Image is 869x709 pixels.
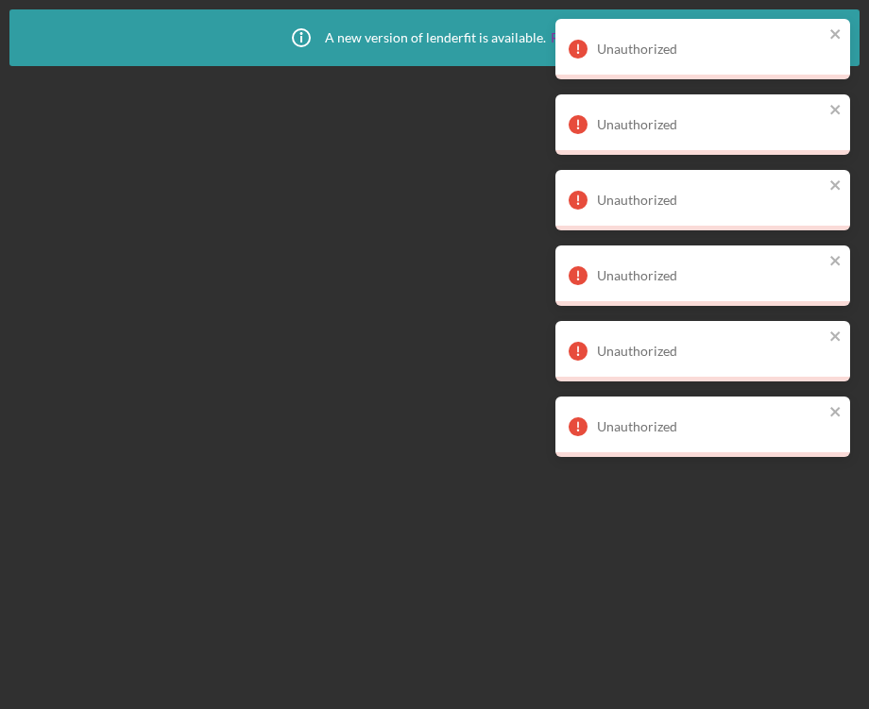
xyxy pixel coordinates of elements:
a: Reload [551,30,591,45]
button: close [829,329,843,346]
button: close [829,26,843,44]
div: Unauthorized [597,117,824,132]
button: close [829,177,843,195]
div: Unauthorized [597,42,824,57]
div: Unauthorized [597,268,824,283]
div: Unauthorized [597,344,824,359]
div: Unauthorized [597,193,824,208]
button: close [829,102,843,120]
button: close [829,404,843,422]
div: A new version of lenderfit is available. [278,14,591,61]
button: close [829,253,843,271]
div: Unauthorized [597,419,824,434]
